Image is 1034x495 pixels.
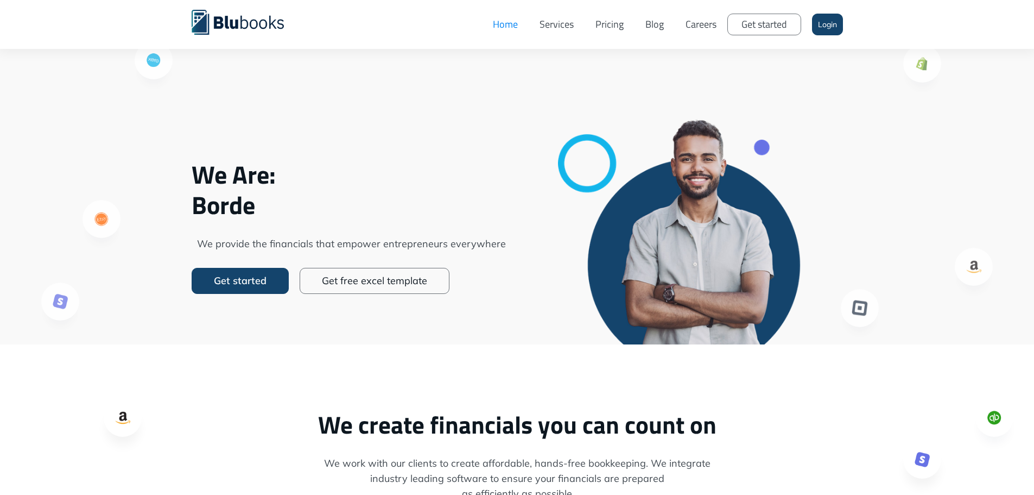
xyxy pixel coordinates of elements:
[635,8,675,41] a: Blog
[192,159,512,190] span: We Are:
[192,190,512,220] span: Borde
[300,268,449,294] a: Get free excel template
[192,456,843,471] span: We work with our clients to create affordable, hands-free bookkeeping. We integrate
[192,268,289,294] a: Get started
[675,8,727,41] a: Careers
[812,14,843,35] a: Login
[482,8,529,41] a: Home
[192,410,843,440] h2: We create financials you can count on
[529,8,585,41] a: Services
[727,14,801,35] a: Get started
[192,236,512,252] span: We provide the financials that empower entrepreneurs everywhere
[192,471,843,486] span: industry leading software to ensure your financials are prepared
[192,8,300,35] a: home
[585,8,635,41] a: Pricing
